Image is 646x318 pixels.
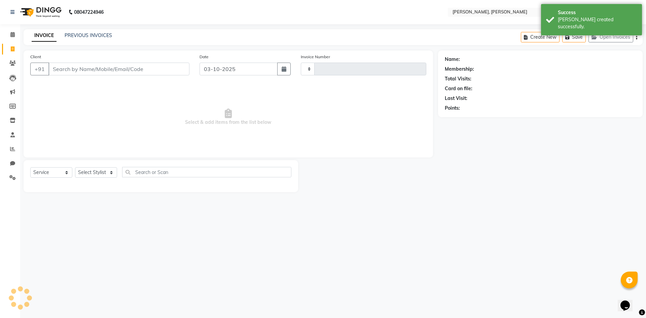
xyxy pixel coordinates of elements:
[558,16,637,30] div: Bill created successfully.
[445,105,460,112] div: Points:
[200,54,209,60] label: Date
[588,32,633,42] button: Open Invoices
[30,54,41,60] label: Client
[17,3,63,22] img: logo
[301,54,330,60] label: Invoice Number
[48,63,189,75] input: Search by Name/Mobile/Email/Code
[65,32,112,38] a: PREVIOUS INVOICES
[122,167,291,177] input: Search or Scan
[445,75,471,82] div: Total Visits:
[558,9,637,16] div: Success
[30,63,49,75] button: +91
[618,291,639,311] iframe: chat widget
[445,56,460,63] div: Name:
[74,3,104,22] b: 08047224946
[445,95,467,102] div: Last Visit:
[521,32,560,42] button: Create New
[30,83,426,151] span: Select & add items from the list below
[562,32,586,42] button: Save
[445,66,474,73] div: Membership:
[32,30,57,42] a: INVOICE
[445,85,472,92] div: Card on file:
